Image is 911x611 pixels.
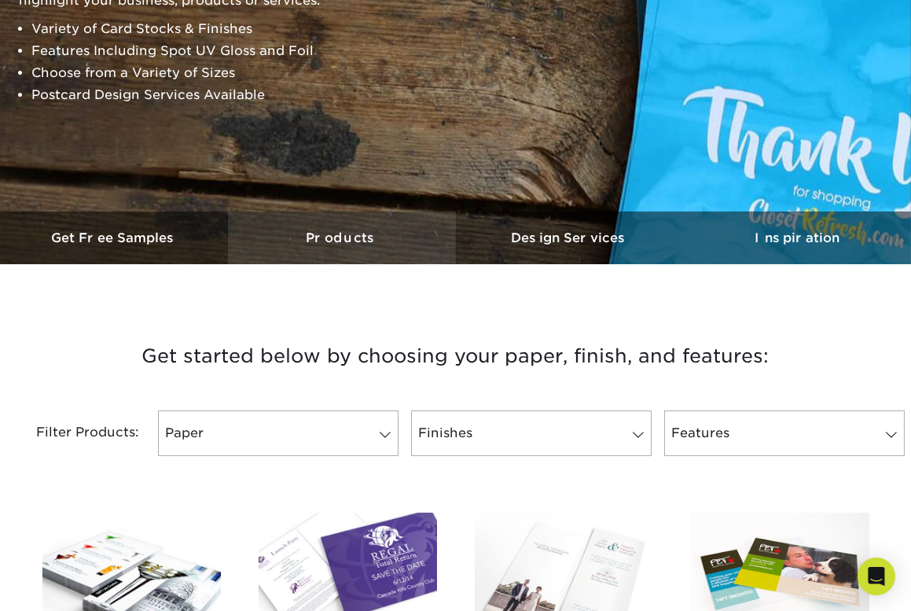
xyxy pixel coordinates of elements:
li: Choose from a Variety of Sizes [31,62,412,84]
li: Variety of Card Stocks & Finishes [31,18,412,40]
li: Features Including Spot UV Gloss and Foil [31,40,412,62]
a: Paper [158,410,399,456]
li: Postcard Design Services Available [31,84,412,106]
iframe: Google Customer Reviews [4,563,134,605]
a: Inspiration [683,212,911,264]
div: Open Intercom Messenger [858,558,895,595]
h3: Products [228,230,456,245]
a: Finishes [411,410,652,456]
h3: Get started below by choosing your paper, finish, and features: [12,321,899,392]
h3: Inspiration [683,230,911,245]
a: Features [664,410,905,456]
a: Design Services [456,212,684,264]
h3: Design Services [456,230,684,245]
a: Products [228,212,456,264]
